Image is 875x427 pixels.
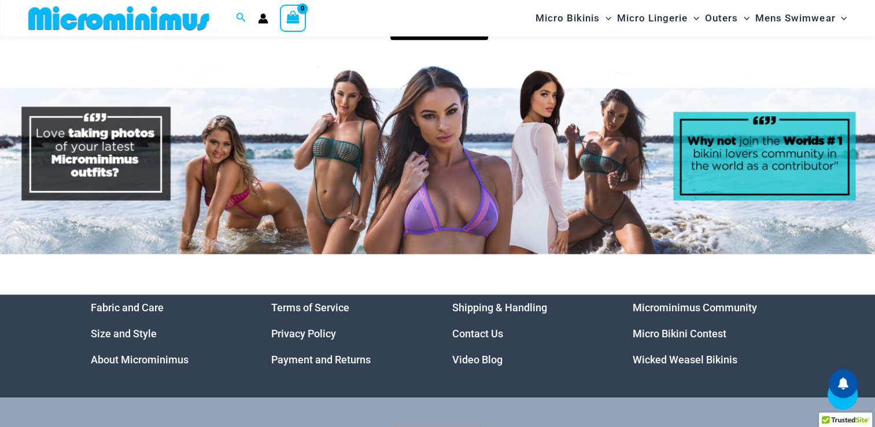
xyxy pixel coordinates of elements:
[536,3,600,33] span: Micro Bikinis
[614,3,702,33] a: Micro LingerieMenu ToggleMenu Toggle
[91,295,243,373] nav: Menu
[688,3,699,33] span: Menu Toggle
[452,295,604,373] aside: Footer Widget 3
[755,3,835,33] span: Mens Swimwear
[835,3,847,33] span: Menu Toggle
[452,295,604,373] nav: Menu
[633,301,757,314] a: Microminimus Community
[617,3,688,33] span: Micro Lingerie
[452,354,503,366] a: Video Blog
[633,327,726,340] a: Micro Bikini Contest
[531,2,852,35] nav: Site Navigation
[271,301,349,314] a: Terms of Service
[705,3,738,33] span: Outers
[752,3,850,33] a: Mens SwimwearMenu ToggleMenu Toggle
[702,3,752,33] a: OutersMenu ToggleMenu Toggle
[633,354,737,366] a: Wicked Weasel Bikinis
[633,295,785,373] aside: Footer Widget 4
[452,301,547,314] a: Shipping & Handling
[271,295,423,373] nav: Menu
[91,327,157,340] a: Size and Style
[600,3,611,33] span: Menu Toggle
[91,301,164,314] a: Fabric and Care
[633,295,785,373] nav: Menu
[452,327,503,340] a: Contact Us
[271,295,423,373] aside: Footer Widget 2
[271,327,336,340] a: Privacy Policy
[91,295,243,373] aside: Footer Widget 1
[280,5,307,31] a: View Shopping Cart, empty
[533,3,614,33] a: Micro BikinisMenu ToggleMenu Toggle
[91,354,189,366] a: About Microminimus
[271,354,371,366] a: Payment and Returns
[738,3,750,33] span: Menu Toggle
[258,13,268,24] a: Account icon link
[24,5,214,31] img: MM SHOP LOGO FLAT
[236,11,246,25] a: Search icon link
